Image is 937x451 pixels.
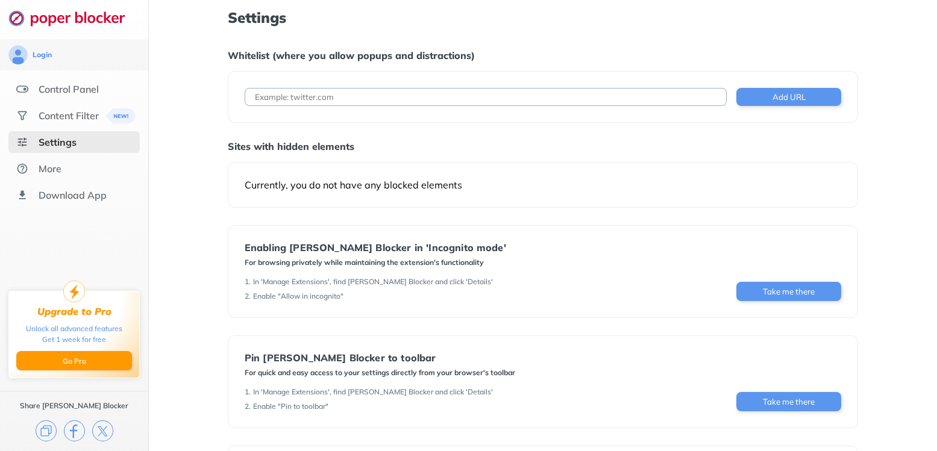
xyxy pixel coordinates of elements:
div: More [39,163,61,175]
div: Content Filter [39,110,99,122]
div: In 'Manage Extensions', find [PERSON_NAME] Blocker and click 'Details' [253,277,493,287]
button: Take me there [736,392,841,411]
div: Control Panel [39,83,99,95]
div: Login [33,50,52,60]
div: Enabling [PERSON_NAME] Blocker in 'Incognito mode' [245,242,506,253]
img: avatar.svg [8,45,28,64]
div: For browsing privately while maintaining the extension's functionality [245,258,506,267]
img: settings-selected.svg [16,136,28,148]
img: x.svg [92,420,113,441]
img: menuBanner.svg [106,108,136,123]
div: Get 1 week for free [42,334,106,345]
img: logo-webpage.svg [8,10,138,26]
div: For quick and easy access to your settings directly from your browser's toolbar [245,368,515,378]
button: Add URL [736,88,841,106]
img: about.svg [16,163,28,175]
div: Whitelist (where you allow popups and distractions) [228,49,858,61]
img: features.svg [16,83,28,95]
button: Take me there [736,282,841,301]
img: download-app.svg [16,189,28,201]
div: Download App [39,189,107,201]
div: In 'Manage Extensions', find [PERSON_NAME] Blocker and click 'Details' [253,387,493,397]
div: Pin [PERSON_NAME] Blocker to toolbar [245,352,515,363]
img: social.svg [16,110,28,122]
div: Sites with hidden elements [228,140,858,152]
div: Currently, you do not have any blocked elements [245,179,841,191]
div: Share [PERSON_NAME] Blocker [20,401,128,411]
div: Enable "Allow in incognito" [253,291,343,301]
input: Example: twitter.com [245,88,727,106]
h1: Settings [228,10,858,25]
div: 2 . [245,402,251,411]
div: Unlock all advanced features [26,323,122,334]
div: Settings [39,136,77,148]
div: 2 . [245,291,251,301]
div: 1 . [245,277,251,287]
img: upgrade-to-pro.svg [63,281,85,302]
img: copy.svg [36,420,57,441]
div: Enable "Pin to toolbar" [253,402,328,411]
div: 1 . [245,387,251,397]
div: Upgrade to Pro [37,306,111,317]
img: facebook.svg [64,420,85,441]
button: Go Pro [16,351,132,370]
